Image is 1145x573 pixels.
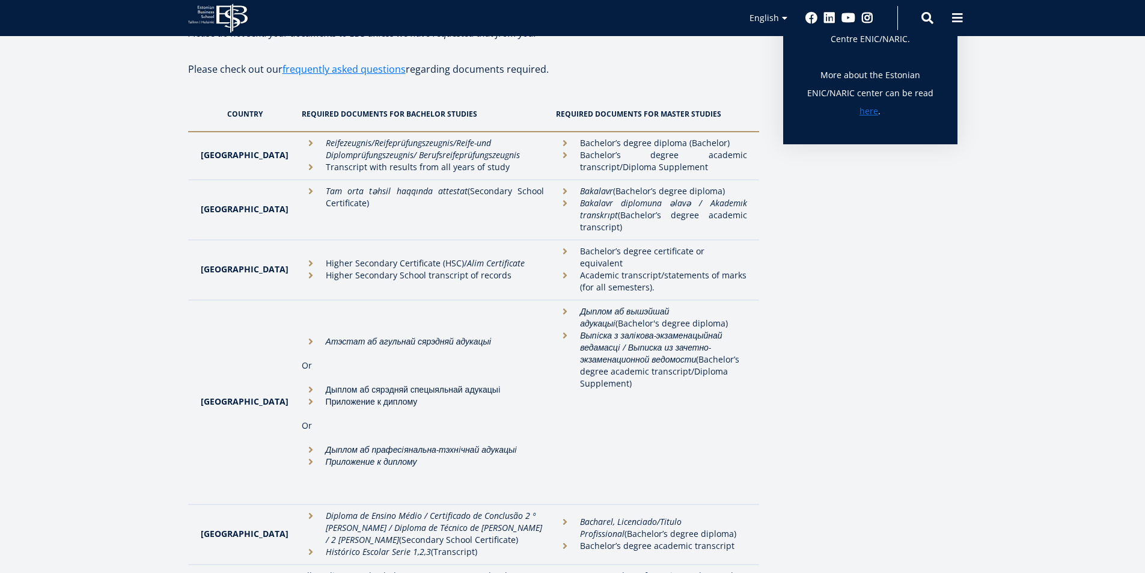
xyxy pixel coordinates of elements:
li: (Bachelor’s degree academic transcript) [556,197,747,233]
li: (Bachelor’s degree diploma) [556,185,747,197]
li: (Bachelor's degree diploma) [556,305,747,329]
li: (Bachelor’s degree diploma) [556,516,747,540]
a: Linkedin [823,12,835,24]
li: Приложение к диплому [302,396,545,408]
li: Higher Secondary Certificate (HSC)/ [302,257,545,269]
strong: [GEOGRAPHIC_DATA] [201,203,289,215]
th: Required documents for Bachelor studies [296,96,551,132]
em: Bakalavr [580,185,613,197]
li: Higher Secondary School transcript of records [302,269,545,281]
li: (Secondary School Certificate) [302,185,545,209]
a: Facebook [805,12,817,24]
strong: [GEOGRAPHIC_DATA] [201,149,289,161]
p: More about the Estonian ENIC/NARIC center can be read . [807,66,933,120]
em: Diploma de Ensino Médio / Certificado de Conclusão 2 º [PERSON_NAME] / Diploma de Técnico de [PER... [326,510,542,545]
strong: [GEOGRAPHIC_DATA] [201,263,289,275]
strong: [GEOGRAPHIC_DATA] [201,396,289,407]
th: Required documents for Master studies [550,96,759,132]
em: Выпiска з залiкова-экзаменацыйнай ведамасцi / Выписка из зачетно-экзаменационной ведомости [580,329,722,365]
em: Bacharel, Licenciado/Titulo Profissional [580,516,682,539]
li: (Secondary School Certificate) [302,510,545,546]
p: Or [302,420,545,432]
em: Атэстат аб агульнай сярэдняй адукацыі [326,336,491,347]
a: frequently asked questions [282,60,406,78]
li: Дыплом аб сярэдняй спецыяльнай адукацыi [302,384,545,396]
li: Bachelor’s degree academic transcript [556,540,747,552]
em: Приложение к диплому [326,456,417,467]
em: und Diplomprüfungszeugnis/ Berufsreifeprüfungszeugnis [326,137,520,161]
li: Bachelor’s degree diploma (Bachelor) [556,137,747,149]
a: here [860,102,878,120]
li: (Transcript) [302,546,545,558]
li: Bachelor’s degree certificate or equivalent [556,245,747,269]
li: Bachelor’s degree academic transcript/Diploma Supplement [556,149,747,173]
em: Histórico Escolar Serie 1,2,3 [326,546,431,557]
li: Transcript with results from all years of study [302,161,545,173]
em: Дыплом аб вышэйшай адукацыi [580,305,669,329]
a: Youtube [841,12,855,24]
p: Or [302,360,545,372]
li: Academic transcript/statements of marks (for all semesters). [556,269,747,293]
p: Please check out our regarding documents required. [188,60,759,96]
strong: [GEOGRAPHIC_DATA] [201,528,289,539]
em: Bakalavr diplomuna əlavə / Akademık transkrıpt [580,197,747,221]
em: Tam orta təhsil haqqında attestat [326,185,468,197]
em: Reifezeugnis/Reifeprüfungszeugnis/Reife- [326,137,477,149]
em: Дыплом аб прафесiянальна-тэхнiчнай адукацыi [326,444,518,455]
em: Alim Certificate [467,257,525,269]
li: (Bachelor’s degree academic transcript/Diploma Supplement) [556,329,747,390]
a: Instagram [861,12,873,24]
th: Country [188,96,296,132]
